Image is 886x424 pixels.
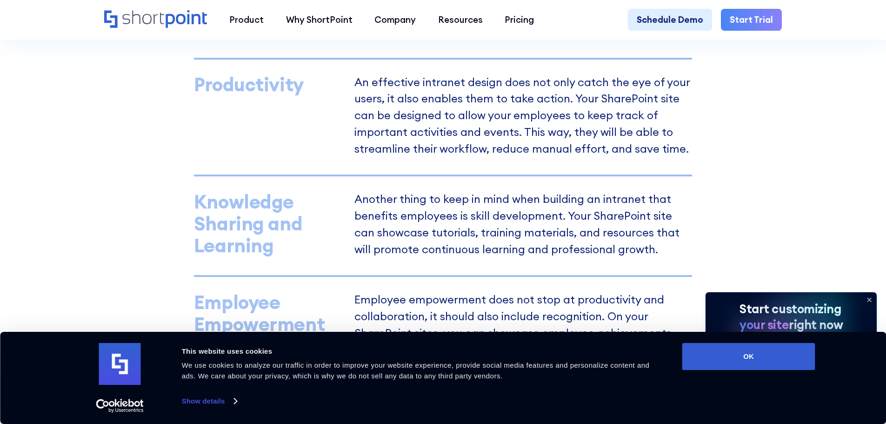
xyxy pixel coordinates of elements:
[286,13,353,27] div: Why ShortPoint
[628,9,712,31] a: Schedule Demo
[182,346,661,357] div: This website uses cookies
[194,74,342,96] div: Productivity
[363,9,427,31] a: Company
[374,13,416,27] div: Company
[354,295,692,391] p: Employee empowerment does not stop at productivity and collaboration, it should also include reco...
[427,9,494,31] a: Resources
[354,194,692,257] p: Another thing to keep in mind when building an intranet that benefits employees is skill developm...
[182,394,237,408] a: Show details
[494,9,546,31] a: Pricing
[182,361,650,380] span: We use cookies to analyze our traffic in order to improve your website experience, provide social...
[721,9,782,31] a: Start Trial
[229,13,264,27] div: Product
[682,343,815,370] button: OK
[354,77,692,157] p: An effective intranet design does not only catch the eye of your users, it also enables them to t...
[99,343,141,385] img: logo
[275,9,364,31] a: Why ShortPoint
[218,9,275,31] a: Product
[438,13,483,27] div: Resources
[194,191,342,257] div: Knowledge Sharing and Learning
[79,399,160,413] a: Usercentrics Cookiebot - opens in a new window
[194,292,342,336] div: Employee Empowerment
[104,10,207,29] a: Home
[505,13,534,27] div: Pricing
